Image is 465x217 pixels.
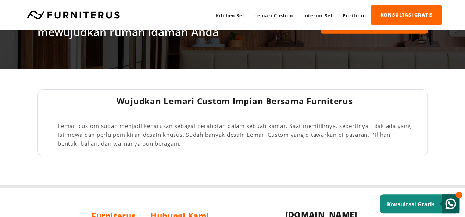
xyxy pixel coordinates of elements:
[371,5,442,25] a: KONSULTASI GRATIS
[249,6,298,25] a: Lemari Custom
[387,200,434,208] small: Konsultasi Gratis
[337,6,371,25] a: Portfolio
[117,95,353,107] strong: Wujudkan Lemari Custom Impian Bersama Furniterus
[298,6,338,25] a: Interior Set
[210,6,249,25] a: Kitchen Set
[58,121,411,148] p: Lemari custom sudah menjadi keharusan sebagai perabotan dalam sebuah kamar. Saat memilihnya, sepe...
[380,194,459,213] a: Konsultasi Gratis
